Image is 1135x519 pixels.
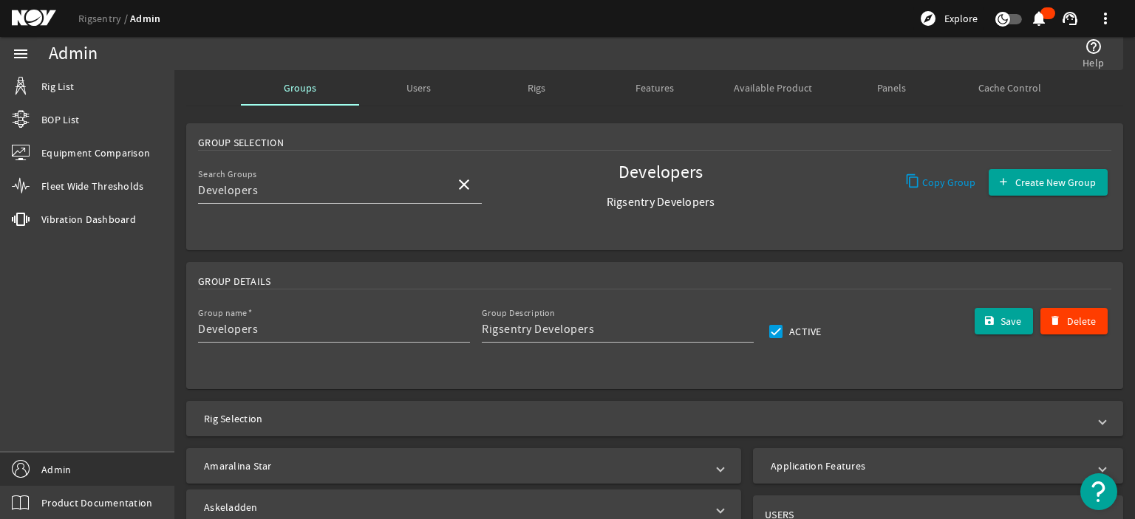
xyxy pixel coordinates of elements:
[1061,10,1079,27] mat-icon: support_agent
[1015,175,1096,190] span: Create New Group
[12,210,30,228] mat-icon: vibration
[877,83,906,93] span: Panels
[519,165,802,180] span: Developers
[41,112,79,127] span: BOP List
[406,83,431,93] span: Users
[786,324,822,339] label: Active
[1030,10,1048,27] mat-icon: notifications
[198,308,248,319] mat-label: Group name
[186,401,1123,436] mat-expansion-panel-header: Rig Selection
[635,83,674,93] span: Features
[919,10,937,27] mat-icon: explore
[41,212,136,227] span: Vibration Dashboard
[41,145,150,160] span: Equipment Comparison
[1040,308,1108,334] button: Delete
[482,308,555,319] mat-label: Group Description
[1083,55,1104,70] span: Help
[455,176,473,193] mat-icon: close
[944,11,978,26] span: Explore
[49,47,98,61] div: Admin
[519,195,802,210] span: Rigsentry Developers
[204,500,706,515] mat-panel-title: Askeladden
[198,169,257,180] mat-label: Search Groups
[989,169,1108,196] button: Create New Group
[978,83,1041,93] span: Cache Control
[734,83,812,93] span: Available Product
[78,12,130,25] a: Rigsentry
[975,308,1034,334] button: Save
[1080,473,1117,510] button: Open Resource Center
[1001,314,1021,329] span: Save
[198,135,284,150] span: Group Selection
[899,169,982,196] button: Copy Group
[198,274,270,289] span: Group Details
[528,83,545,93] span: Rigs
[41,79,74,94] span: Rig List
[1067,314,1096,329] span: Delete
[204,458,706,473] mat-panel-title: Amaralina Star
[41,462,71,477] span: Admin
[186,448,741,484] mat-expansion-panel-header: Amaralina Star
[198,182,443,199] input: Search
[1085,38,1102,55] mat-icon: help_outline
[41,495,152,510] span: Product Documentation
[130,12,160,26] a: Admin
[12,45,30,63] mat-icon: menu
[41,179,143,193] span: Fleet Wide Thresholds
[771,458,1088,473] mat-panel-title: Application Features
[1088,1,1123,36] button: more_vert
[204,411,1088,426] mat-panel-title: Rig Selection
[284,83,316,93] span: Groups
[913,7,984,30] button: Explore
[922,175,975,190] span: Copy Group
[753,448,1123,484] mat-expansion-panel-header: Application Features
